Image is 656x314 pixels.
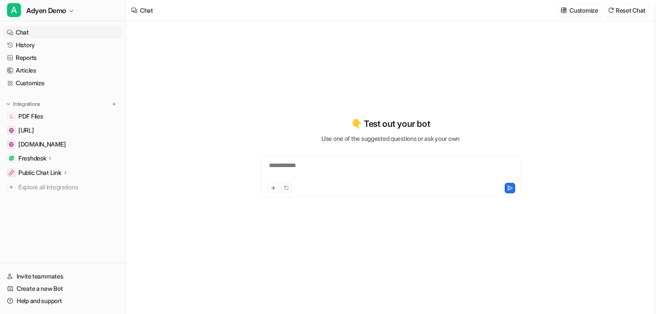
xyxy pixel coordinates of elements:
[3,77,122,89] a: Customize
[18,180,119,194] span: Explore all integrations
[9,170,14,175] img: Public Chat Link
[3,283,122,295] a: Create a new Bot
[18,126,34,135] span: [URL]
[140,6,153,15] div: Chat
[111,101,117,107] img: menu_add.svg
[3,52,122,64] a: Reports
[9,142,14,147] img: help.adyen.com
[3,100,43,108] button: Integrations
[26,4,66,17] span: Adyen Demo
[3,181,122,193] a: Explore all integrations
[18,140,66,149] span: [DOMAIN_NAME]
[558,4,601,17] button: Customize
[3,138,122,150] a: help.adyen.com[DOMAIN_NAME]
[9,128,14,133] img: dashboard.eesel.ai
[569,6,598,15] p: Customize
[561,7,567,14] img: customize
[3,64,122,77] a: Articles
[5,101,11,107] img: expand menu
[3,110,122,122] a: PDF FilesPDF Files
[605,4,649,17] button: Reset Chat
[3,39,122,51] a: History
[13,101,40,108] p: Integrations
[7,3,21,17] span: A
[7,183,16,192] img: explore all integrations
[9,156,14,161] img: Freshdesk
[3,124,122,136] a: dashboard.eesel.ai[URL]
[18,168,61,177] p: Public Chat Link
[3,26,122,38] a: Chat
[9,114,14,119] img: PDF Files
[3,295,122,307] a: Help and support
[18,154,46,163] p: Freshdesk
[3,270,122,283] a: Invite teammates
[351,117,430,130] p: 👇 Test out your bot
[321,134,460,143] p: Use one of the suggested questions or ask your own
[18,112,43,121] span: PDF Files
[608,7,614,14] img: reset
